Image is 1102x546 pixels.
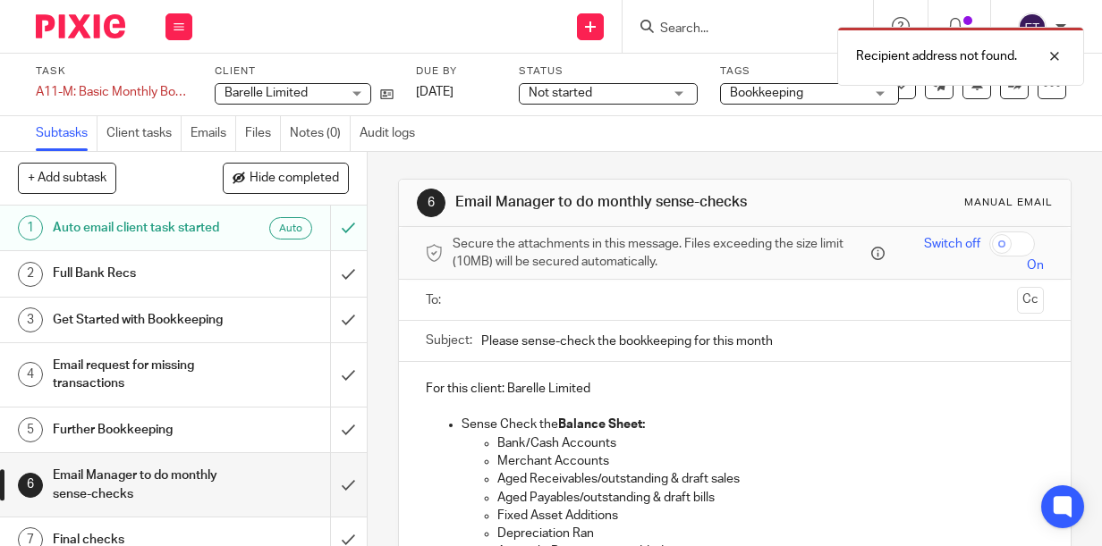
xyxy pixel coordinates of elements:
span: Hide completed [250,172,339,186]
label: Subject: [426,332,472,349]
span: Secure the attachments in this message. Files exceeding the size limit (10MB) will be secured aut... [453,235,867,272]
span: Bookkeeping [730,87,803,99]
span: Switch off [924,235,980,253]
a: Client tasks [106,116,182,151]
label: Client [215,64,394,79]
div: 4 [18,362,43,387]
a: Notes (0) [290,116,351,151]
a: Audit logs [360,116,424,151]
h1: Get Started with Bookkeeping [53,307,225,333]
div: 5 [18,417,43,442]
p: Aged Receivables/outstanding & draft sales [497,470,1044,488]
div: A11-M: Basic Monthly Bookkeeping [36,83,192,101]
div: 1 [18,215,43,240]
p: Aged Payables/outstanding & draft bills [497,489,1044,507]
div: 6 [417,189,445,217]
label: Task [36,64,192,79]
a: Files [245,116,281,151]
span: [DATE] [416,86,454,98]
img: Pixie [36,14,125,38]
button: Cc [1017,287,1044,314]
p: Sense Check the [462,416,1044,433]
h1: Further Bookkeeping [53,416,225,443]
span: Barelle Limited [225,87,308,99]
div: Auto [269,217,312,239]
div: 6 [18,473,43,498]
button: Hide completed [223,163,349,193]
a: Subtasks [36,116,97,151]
label: Due by [416,64,496,79]
p: Fixed Asset Additions [497,507,1044,525]
button: + Add subtask [18,163,116,193]
label: Status [519,64,698,79]
label: To: [426,291,445,309]
img: svg%3E [1018,13,1047,41]
a: Emails [191,116,236,151]
h1: Email request for missing transactions [53,352,225,398]
p: Depreciation Ran [497,525,1044,542]
span: Not started [529,87,592,99]
div: 2 [18,262,43,287]
span: On [1027,256,1044,274]
p: For this client: Barelle Limited [426,380,1044,398]
h1: Auto email client task started [53,214,225,241]
p: Recipient address not found. [856,47,1017,65]
strong: Balance Sheet: [558,418,645,431]
h1: Email Manager to do monthly sense-checks [455,193,773,212]
p: Bank/Cash Accounts [497,434,1044,452]
h1: Full Bank Recs [53,260,225,287]
div: Manual email [964,196,1053,210]
h1: Email Manager to do monthly sense-checks [53,462,225,508]
div: 3 [18,307,43,332]
p: Merchant Accounts [497,452,1044,470]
